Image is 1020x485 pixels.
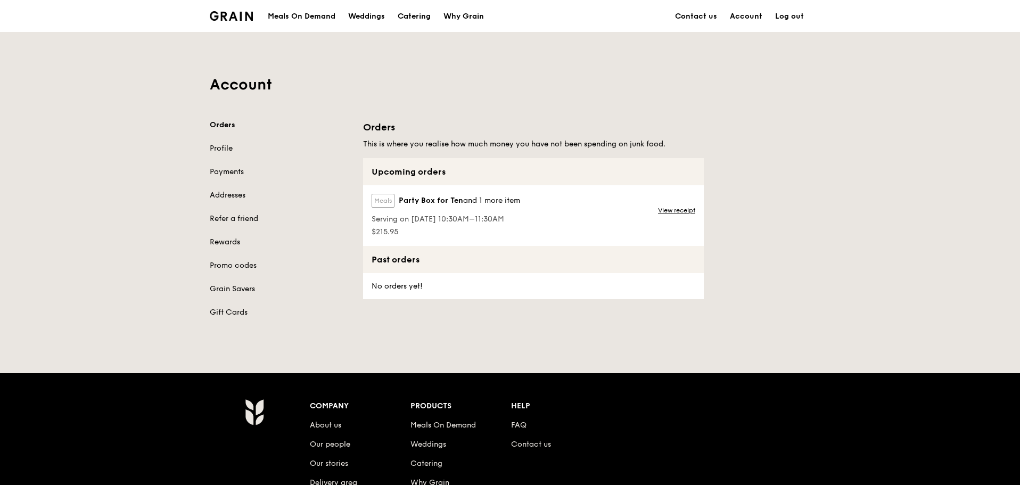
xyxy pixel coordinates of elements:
a: Refer a friend [210,213,350,224]
a: About us [310,421,341,430]
a: Rewards [210,237,350,248]
a: Profile [210,143,350,154]
div: No orders yet! [363,273,429,299]
a: Catering [391,1,437,32]
div: Catering [398,1,431,32]
a: Our people [310,440,350,449]
a: View receipt [658,206,695,215]
img: Grain [210,11,253,21]
a: Log out [769,1,810,32]
div: Products [410,399,511,414]
div: Help [511,399,612,414]
div: Past orders [363,246,704,273]
a: Weddings [342,1,391,32]
a: Payments [210,167,350,177]
a: Why Grain [437,1,490,32]
span: $215.95 [372,227,520,237]
h5: This is where you realise how much money you have not been spending on junk food. [363,139,704,150]
div: Why Grain [443,1,484,32]
div: Upcoming orders [363,158,704,185]
span: Serving on [DATE] 10:30AM–11:30AM [372,214,520,225]
a: Addresses [210,190,350,201]
a: Grain Savers [210,284,350,294]
a: Orders [210,120,350,130]
label: Meals [372,194,394,208]
span: Party Box for Ten [399,195,463,206]
a: Contact us [669,1,723,32]
span: and 1 more item [463,196,520,205]
a: Our stories [310,459,348,468]
img: Grain [245,399,264,425]
a: Contact us [511,440,551,449]
div: Weddings [348,1,385,32]
a: FAQ [511,421,527,430]
h1: Account [210,75,810,94]
a: Account [723,1,769,32]
h1: Orders [363,120,704,135]
a: Promo codes [210,260,350,271]
a: Meals On Demand [410,421,476,430]
div: Company [310,399,410,414]
a: Catering [410,459,442,468]
a: Weddings [410,440,446,449]
div: Meals On Demand [268,1,335,32]
a: Gift Cards [210,307,350,318]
